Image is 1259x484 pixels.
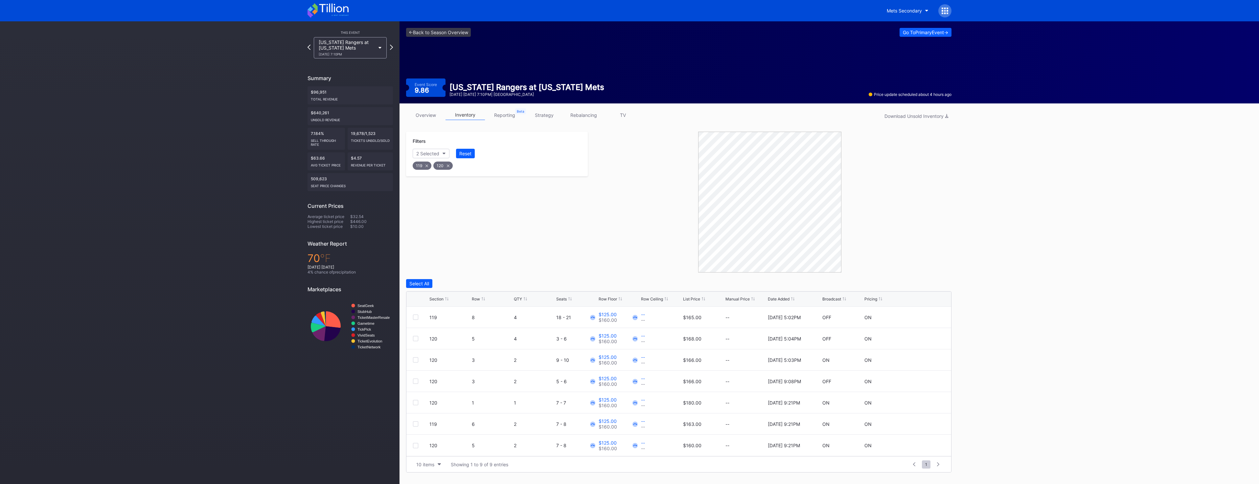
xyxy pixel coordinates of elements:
[514,421,555,427] div: 2
[449,92,604,97] div: [DATE] [DATE] 7:10PM | [GEOGRAPHIC_DATA]
[415,87,431,94] div: 9.86
[768,379,801,384] div: [DATE] 9:08PM
[308,224,350,229] div: Lowest ticket price
[524,110,564,120] a: strategy
[641,333,645,339] div: --
[822,443,830,448] div: ON
[308,203,393,209] div: Current Prices
[641,297,663,301] div: Row Ceiling
[882,5,933,17] button: Mets Secondary
[641,354,645,360] div: --
[641,376,645,381] div: --
[472,315,513,320] div: 8
[556,336,597,341] div: 3 - 6
[599,354,617,360] div: $125.00
[822,400,830,406] div: ON
[449,82,604,92] div: [US_STATE] Rangers at [US_STATE] Mets
[599,440,617,446] div: $125.00
[768,421,800,427] div: [DATE] 9:21PM
[556,297,567,301] div: Seats
[822,297,841,301] div: Broadcast
[514,379,555,384] div: 2
[599,397,617,403] div: $125.00
[472,379,513,384] div: 3
[485,110,524,120] a: reporting
[822,379,831,384] div: OFF
[351,136,390,143] div: Tickets Unsold/Sold
[429,421,470,427] div: 119
[308,107,393,125] div: $640,261
[311,161,342,167] div: Avg ticket price
[599,424,617,429] div: $160.00
[599,312,617,317] div: $125.00
[357,339,382,343] text: TicketEvolution
[556,379,597,384] div: 5 - 6
[514,357,555,363] div: 2
[887,8,922,13] div: Mets Secondary
[903,30,948,35] div: Go To Primary Event ->
[357,327,371,331] text: TickPick
[556,315,597,320] div: 18 - 21
[725,297,750,301] div: Manual Price
[357,310,372,314] text: StubHub
[683,315,701,320] div: $165.00
[472,421,513,427] div: 6
[725,357,766,363] div: --
[683,297,700,301] div: List Price
[768,443,800,448] div: [DATE] 9:21PM
[556,357,597,363] div: 9 - 10
[599,339,617,344] div: $160.00
[429,315,470,320] div: 119
[406,110,446,120] a: overview
[683,357,701,363] div: $166.00
[864,379,872,384] div: ON
[433,162,453,170] div: 120
[900,28,951,37] button: Go ToPrimaryEvent->
[641,381,645,387] div: --
[429,357,470,363] div: 120
[599,333,617,339] div: $125.00
[472,443,513,448] div: 5
[725,315,766,320] div: --
[564,110,603,120] a: rebalancing
[641,317,645,323] div: --
[472,357,513,363] div: 3
[556,400,597,406] div: 7 - 7
[864,357,872,363] div: ON
[822,357,830,363] div: ON
[429,400,470,406] div: 120
[864,336,872,341] div: ON
[514,443,555,448] div: 2
[320,252,331,265] span: ℉
[725,400,766,406] div: --
[308,152,345,170] div: $63.66
[308,265,393,270] div: [DATE] [DATE]
[725,443,766,448] div: --
[413,149,449,158] button: 2 Selected
[599,376,617,381] div: $125.00
[641,440,645,446] div: --
[641,403,645,408] div: --
[357,333,375,337] text: VividSeats
[429,297,444,301] div: Section
[725,421,766,427] div: --
[864,315,872,320] div: ON
[472,400,513,406] div: 1
[683,336,701,341] div: $168.00
[308,75,393,81] div: Summary
[348,152,393,170] div: $4.57
[599,403,617,408] div: $160.00
[884,113,948,119] div: Download Unsold Inventory
[308,214,350,219] div: Average ticket price
[603,110,643,120] a: TV
[308,240,393,247] div: Weather Report
[350,224,393,229] div: $10.00
[451,462,508,467] div: Showing 1 to 9 of 9 entries
[416,462,434,467] div: 10 items
[308,270,393,275] div: 4 % chance of precipitation
[319,39,375,56] div: [US_STATE] Rangers at [US_STATE] Mets
[683,400,701,406] div: $180.00
[768,297,790,301] div: Date Added
[308,286,393,293] div: Marketplaces
[683,421,701,427] div: $163.00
